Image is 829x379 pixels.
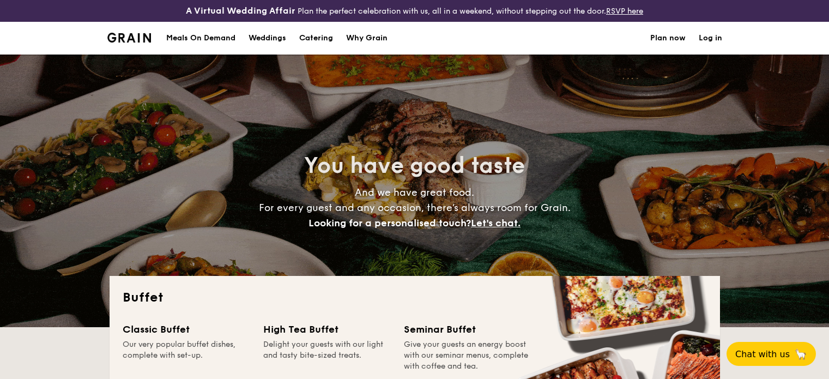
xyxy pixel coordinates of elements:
div: Plan the perfect celebration with us, all in a weekend, without stepping out the door. [138,4,691,17]
div: Delight your guests with our light and tasty bite-sized treats. [263,339,391,372]
h1: Catering [299,22,333,55]
div: Give your guests an energy boost with our seminar menus, complete with coffee and tea. [404,339,531,372]
a: Log in [699,22,722,55]
div: Our very popular buffet dishes, complete with set-up. [123,339,250,372]
a: RSVP here [606,7,643,16]
a: Weddings [242,22,293,55]
a: Meals On Demand [160,22,242,55]
a: Logotype [107,33,152,43]
span: Chat with us [735,349,790,359]
a: Catering [293,22,340,55]
div: Why Grain [346,22,388,55]
h4: A Virtual Wedding Affair [186,4,295,17]
div: Weddings [249,22,286,55]
span: You have good taste [304,153,525,179]
span: And we have great food. For every guest and any occasion, there’s always room for Grain. [259,187,571,229]
button: Chat with us🦙 [727,342,816,366]
div: High Tea Buffet [263,322,391,337]
div: Meals On Demand [166,22,235,55]
a: Plan now [650,22,686,55]
a: Why Grain [340,22,394,55]
div: Seminar Buffet [404,322,531,337]
span: 🦙 [794,348,807,360]
span: Looking for a personalised touch? [308,217,471,229]
span: Let's chat. [471,217,521,229]
div: Classic Buffet [123,322,250,337]
h2: Buffet [123,289,707,306]
img: Grain [107,33,152,43]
